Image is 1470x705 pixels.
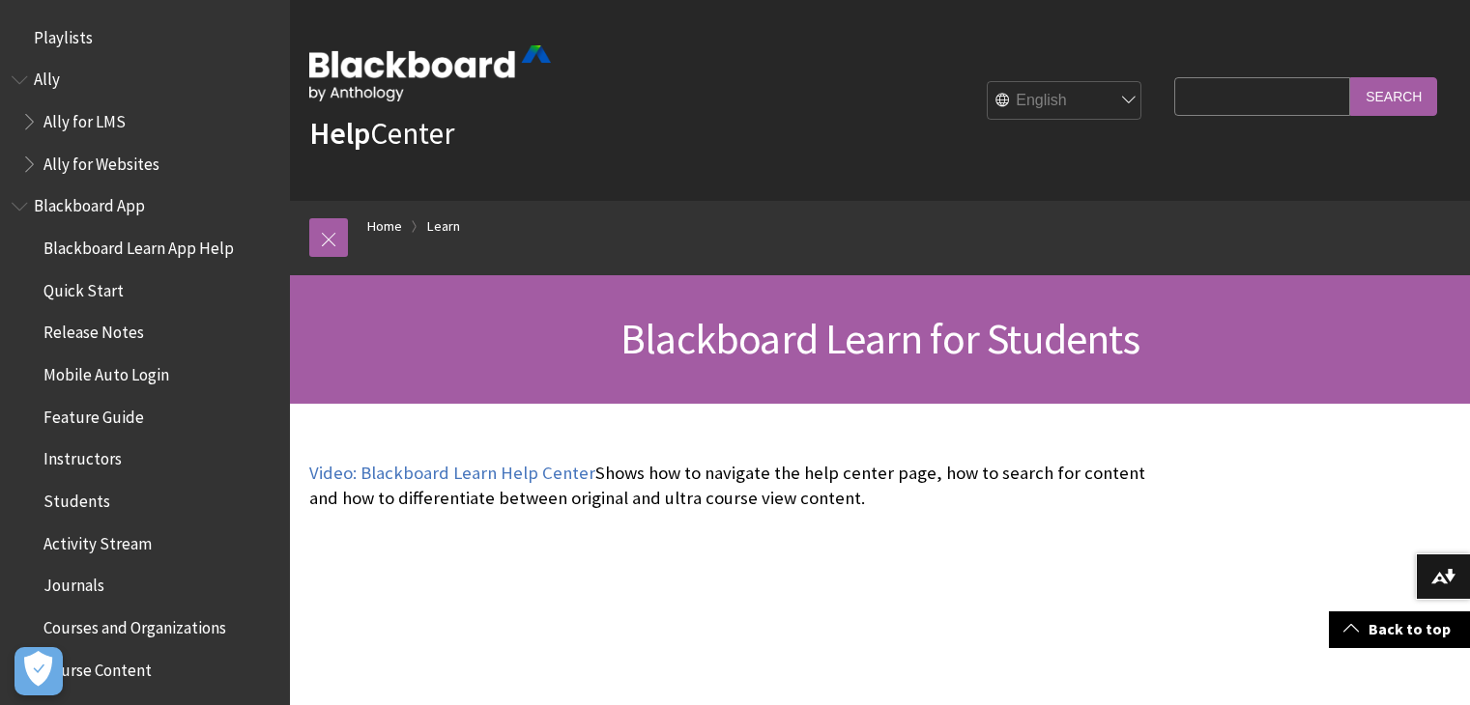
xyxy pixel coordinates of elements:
span: Blackboard Learn App Help [43,232,234,258]
select: Site Language Selector [988,82,1142,121]
a: Back to top [1329,611,1470,647]
a: Video: Blackboard Learn Help Center [309,462,595,485]
span: Playlists [34,21,93,47]
span: Ally for Websites [43,148,159,174]
strong: Help [309,114,370,153]
span: Blackboard Learn for Students [620,312,1139,365]
nav: Book outline for Playlists [12,21,278,54]
img: Blackboard by Anthology [309,45,551,101]
span: Feature Guide [43,401,144,427]
span: Students [43,485,110,511]
span: Courses and Organizations [43,611,226,637]
nav: Book outline for Anthology Ally Help [12,64,278,181]
span: Course Content [43,654,152,680]
span: Journals [43,570,104,596]
a: Home [367,214,402,239]
p: Shows how to navigate the help center page, how to search for content and how to differentiate be... [309,461,1165,511]
button: Open Preferences [14,647,63,695]
span: Release Notes [43,317,144,343]
span: Ally [34,64,60,90]
span: Quick Start [43,274,124,300]
span: Activity Stream [43,527,152,553]
span: Instructors [43,443,122,469]
span: Blackboard App [34,190,145,216]
span: Ally for LMS [43,105,126,131]
span: Mobile Auto Login [43,358,169,384]
input: Search [1350,77,1437,115]
a: HelpCenter [309,114,454,153]
a: Learn [427,214,460,239]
